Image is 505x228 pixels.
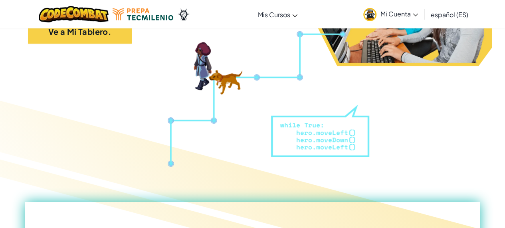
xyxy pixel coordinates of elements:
img: Ozaria [177,8,190,20]
span: Mi Cuenta [380,10,418,18]
span: Mis Cursos [258,10,290,19]
a: Mi Cuenta [359,2,422,27]
img: Tecmilenio logo [113,8,173,20]
img: avatar [363,8,376,21]
img: CodeCombat logo [39,6,109,22]
a: Ve a Mi Tablero. [28,20,132,44]
span: español (ES) [431,10,468,19]
a: español (ES) [427,4,472,25]
a: Mis Cursos [254,4,301,25]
